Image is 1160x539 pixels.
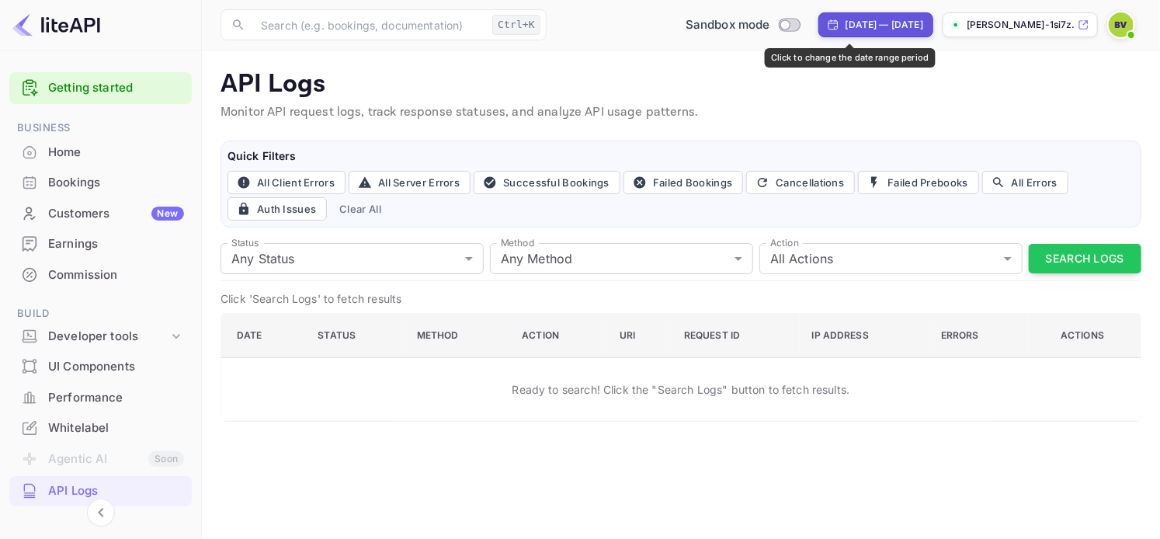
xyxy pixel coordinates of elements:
[9,323,192,350] div: Developer tools
[9,352,192,382] div: UI Components
[9,137,192,166] a: Home
[221,290,1141,307] p: Click 'Search Logs' to fetch results
[9,383,192,412] a: Performance
[9,199,192,229] div: CustomersNew
[48,205,184,223] div: Customers
[759,243,1023,274] div: All Actions
[48,482,184,500] div: API Logs
[9,199,192,228] a: CustomersNew
[1029,244,1141,274] button: Search Logs
[846,18,923,32] div: [DATE] — [DATE]
[982,171,1068,194] button: All Errors
[800,314,929,358] th: IP Address
[9,305,192,322] span: Build
[1109,12,1134,37] img: Bryce Veller
[227,197,327,221] button: Auth Issues
[12,12,100,37] img: LiteAPI logo
[512,381,850,398] p: Ready to search! Click the "Search Logs" button to fetch results.
[48,266,184,284] div: Commission
[48,419,184,437] div: Whitelabel
[227,171,346,194] button: All Client Errors
[967,18,1075,32] p: [PERSON_NAME]-1si7z.nui...
[9,413,192,442] a: Whitelabel
[490,243,753,274] div: Any Method
[221,243,484,274] div: Any Status
[9,260,192,289] a: Commission
[501,236,534,249] label: Method
[9,120,192,137] span: Business
[48,79,184,97] a: Getting started
[221,314,306,358] th: Date
[305,314,405,358] th: Status
[672,314,800,358] th: Request ID
[686,16,770,34] span: Sandbox mode
[221,103,1141,122] p: Monitor API request logs, track response statuses, and analyze API usage patterns.
[1028,314,1141,358] th: Actions
[87,499,115,527] button: Collapse navigation
[9,476,192,506] div: API Logs
[623,171,744,194] button: Failed Bookings
[231,236,259,249] label: Status
[221,69,1141,100] p: API Logs
[9,413,192,443] div: Whitelabel
[9,168,192,198] div: Bookings
[770,236,799,249] label: Action
[765,48,936,68] div: Click to change the date range period
[333,197,387,221] button: Clear All
[48,144,184,162] div: Home
[9,229,192,259] div: Earnings
[679,16,806,34] div: Switch to Production mode
[9,383,192,413] div: Performance
[48,174,184,192] div: Bookings
[48,358,184,376] div: UI Components
[509,314,607,358] th: Action
[227,148,1134,165] h6: Quick Filters
[9,137,192,168] div: Home
[9,229,192,258] a: Earnings
[9,476,192,505] a: API Logs
[818,12,933,37] div: Click to change the date range period
[492,15,540,35] div: Ctrl+K
[9,72,192,104] div: Getting started
[48,235,184,253] div: Earnings
[9,168,192,196] a: Bookings
[929,314,1028,358] th: Errors
[607,314,672,358] th: URI
[9,352,192,381] a: UI Components
[48,328,168,346] div: Developer tools
[151,207,184,221] div: New
[474,171,620,194] button: Successful Bookings
[9,260,192,290] div: Commission
[405,314,509,358] th: Method
[746,171,855,194] button: Cancellations
[252,9,486,40] input: Search (e.g. bookings, documentation)
[48,389,184,407] div: Performance
[349,171,471,194] button: All Server Errors
[858,171,979,194] button: Failed Prebooks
